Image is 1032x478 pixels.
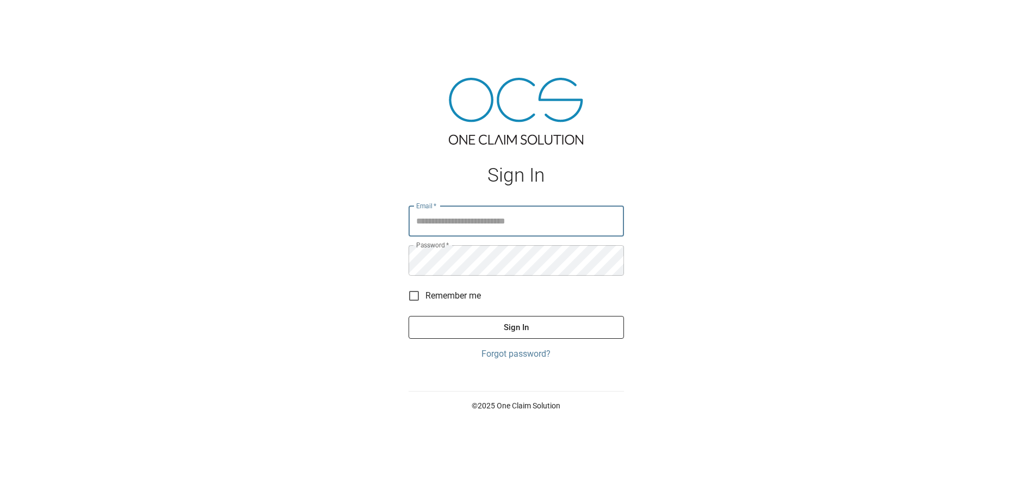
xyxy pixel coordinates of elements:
span: Remember me [425,289,481,302]
label: Password [416,240,449,250]
img: ocs-logo-tra.png [449,78,583,145]
button: Sign In [409,316,624,339]
img: ocs-logo-white-transparent.png [13,7,57,28]
p: © 2025 One Claim Solution [409,400,624,411]
a: Forgot password? [409,347,624,361]
label: Email [416,201,437,210]
h1: Sign In [409,164,624,187]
